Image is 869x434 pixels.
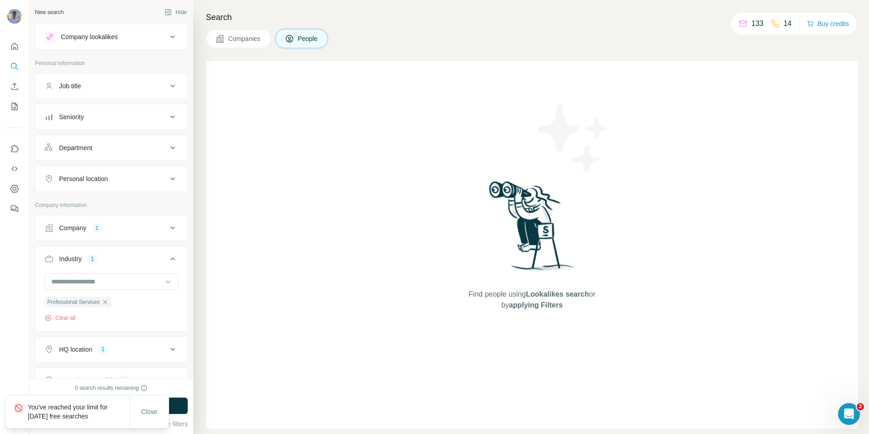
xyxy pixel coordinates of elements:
span: Find people using or by [459,289,604,311]
p: 133 [751,18,764,29]
button: Quick start [7,38,22,55]
h4: Search [206,11,858,24]
button: My lists [7,98,22,115]
button: Search [7,58,22,75]
div: Company lookalikes [61,32,118,41]
p: You've reached your limit for [DATE] free searches [28,403,130,421]
div: Annual revenue ($) [59,376,113,385]
div: Seniority [59,112,84,121]
button: HQ location1 [35,338,187,360]
img: Avatar [7,9,22,24]
button: Close [135,404,164,420]
button: Hide [158,5,193,19]
span: Lookalikes search [526,290,589,298]
button: Clear all [45,314,75,322]
div: Department [59,143,92,152]
img: Surfe Illustration - Stars [532,97,614,179]
button: Industry1 [35,248,187,273]
div: New search [35,8,64,16]
div: 0 search results remaining [75,384,148,392]
span: Professional Services [47,298,100,306]
button: Department [35,137,187,159]
button: Job title [35,75,187,97]
div: Job title [59,81,81,91]
iframe: Intercom live chat [838,403,860,425]
button: Enrich CSV [7,78,22,95]
button: Annual revenue ($)1 [35,369,187,391]
button: Seniority [35,106,187,128]
img: Surfe Illustration - Woman searching with binoculars [485,179,579,280]
div: Industry [59,254,82,263]
button: Use Surfe API [7,161,22,177]
button: Company1 [35,217,187,239]
span: People [298,34,319,43]
button: Dashboard [7,181,22,197]
span: Companies [228,34,261,43]
div: 1 [98,345,108,353]
p: Personal information [35,59,188,67]
span: applying Filters [509,301,563,309]
p: Company information [35,201,188,209]
div: Company [59,223,86,232]
div: HQ location [59,345,92,354]
span: 2 [857,403,864,410]
div: 1 [87,255,98,263]
div: Personal location [59,174,108,183]
button: Use Surfe on LinkedIn [7,141,22,157]
button: Personal location [35,168,187,190]
span: Close [141,407,158,416]
div: 1 [92,224,102,232]
p: 14 [784,18,792,29]
button: Feedback [7,201,22,217]
button: Company lookalikes [35,26,187,48]
button: Buy credits [807,17,849,30]
div: 1 [119,376,129,384]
